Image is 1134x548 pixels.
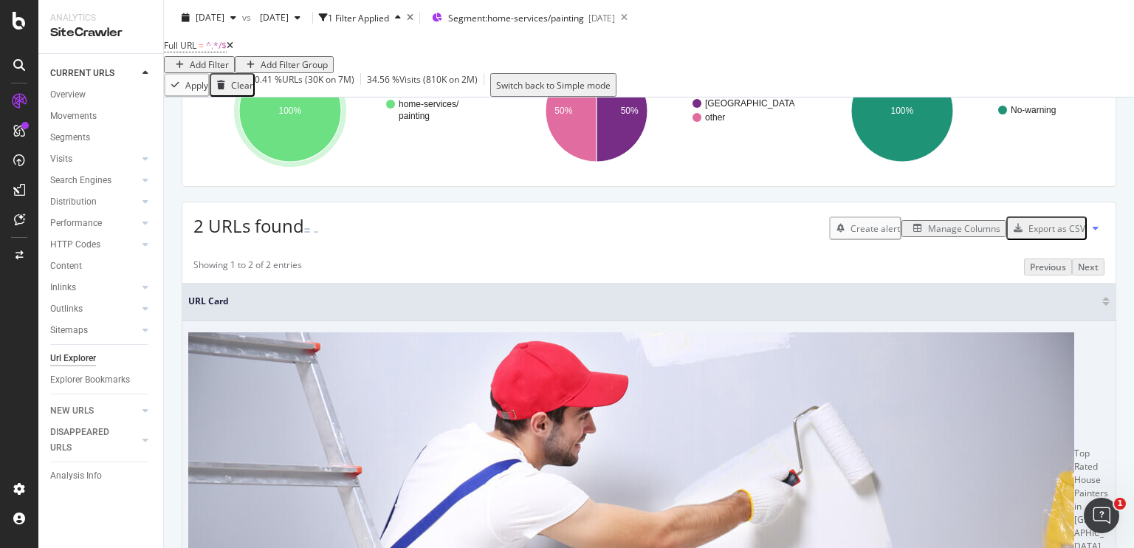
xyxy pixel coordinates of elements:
[554,106,572,117] text: 50%
[50,66,138,81] a: CURRENT URLS
[50,323,138,338] a: Sitemaps
[50,403,94,419] div: NEW URLS
[829,216,901,240] button: Create alert
[328,11,389,24] div: 1 Filter Applied
[399,100,459,110] text: home-services/
[50,109,97,124] div: Movements
[50,468,153,484] a: Analysis Info
[50,66,114,81] div: CURRENT URLS
[50,301,83,317] div: Outlinks
[50,87,153,103] a: Overview
[261,58,328,71] div: Add Filter Group
[185,79,208,92] div: Apply
[50,216,102,231] div: Performance
[210,73,255,97] button: Clear
[50,194,138,210] a: Distribution
[50,194,97,210] div: Distribution
[235,56,334,73] button: Add Filter Group
[50,258,153,274] a: Content
[1114,498,1126,510] span: 1
[367,73,478,97] div: 34.56 % Visits ( 810K on 2M )
[805,47,1101,175] svg: A chart.
[850,222,900,235] div: Create alert
[928,222,1000,235] div: Manage Columns
[620,106,638,117] text: 50%
[496,79,611,92] div: Switch back to Simple mode
[279,106,302,117] text: 100%
[50,372,130,388] div: Explorer Bookmarks
[50,468,102,484] div: Analysis Info
[50,301,138,317] a: Outlinks
[50,130,90,145] div: Segments
[1006,216,1087,240] button: Export as CSV
[231,79,253,92] div: Clear
[50,109,153,124] a: Movements
[588,12,615,24] div: [DATE]
[50,237,138,253] a: HTTP Codes
[1024,258,1072,275] button: Previous
[50,280,138,295] a: Inlinks
[500,47,795,175] svg: A chart.
[193,47,489,175] svg: A chart.
[193,213,304,238] span: 2 URLs found
[50,130,153,145] a: Segments
[705,113,725,123] text: other
[1028,222,1085,235] div: Export as CSV
[891,106,914,117] text: 100%
[242,11,254,24] span: vs
[313,218,319,243] div: -
[50,87,86,103] div: Overview
[426,6,615,30] button: Segment:home-services/painting[DATE]
[196,11,224,24] span: 2025 Sep. 1st
[50,372,153,388] a: Explorer Bookmarks
[304,228,310,233] img: Equal
[190,58,229,71] div: Add Filter
[1011,106,1056,116] text: No-warning
[50,24,151,41] div: SiteCrawler
[254,11,289,24] span: 2025 Jul. 7th
[50,258,82,274] div: Content
[50,216,138,231] a: Performance
[50,323,88,338] div: Sitemaps
[50,280,76,295] div: Inlinks
[399,112,430,122] text: painting
[1084,498,1119,533] iframe: Intercom live chat
[407,13,413,22] div: times
[164,56,235,73] button: Add Filter
[1030,261,1066,273] div: Previous
[176,6,242,30] button: [DATE]
[50,151,138,167] a: Visits
[50,237,100,253] div: HTTP Codes
[901,220,1006,237] button: Manage Columns
[490,73,616,97] button: Switch back to Simple mode
[50,351,96,366] div: Url Explorer
[50,12,151,24] div: Analytics
[199,39,204,52] span: =
[255,73,354,97] div: 0.41 % URLs ( 30K on 7M )
[164,39,196,52] span: Full URL
[1078,261,1099,273] div: Next
[50,173,138,188] a: Search Engines
[188,295,1099,308] span: URL Card
[1072,258,1104,275] button: Next
[50,151,72,167] div: Visits
[50,425,125,456] div: DISAPPEARED URLS
[50,351,153,366] a: Url Explorer
[193,258,302,275] div: Showing 1 to 2 of 2 entries
[206,39,227,52] span: ^.*/$
[319,6,407,30] button: 1 Filter Applied
[705,99,797,109] text: [GEOGRAPHIC_DATA]
[50,425,138,456] a: DISAPPEARED URLS
[50,173,111,188] div: Search Engines
[448,12,584,24] span: Segment: home-services/painting
[254,6,306,30] button: [DATE]
[164,73,210,97] button: Apply
[50,403,138,419] a: NEW URLS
